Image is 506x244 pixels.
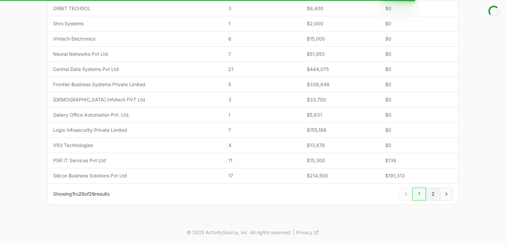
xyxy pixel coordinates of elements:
span: 7 [228,51,296,57]
span: Logix Infosecurity Private Limited [53,127,217,133]
span: $191,313 [385,172,453,179]
span: 6 [228,35,296,42]
span: 21 [228,66,296,73]
span: $0 [385,81,453,88]
span: $51,953 [307,51,374,57]
span: Vintech Electronics [53,35,217,42]
span: Shro Systems [53,20,217,27]
span: 20 [78,191,85,197]
span: $2,000 [307,20,374,27]
a: Privacy [296,229,319,236]
span: Frontier Business Systems Private Limited [53,81,217,88]
span: 3 [228,5,296,12]
span: | [293,229,295,236]
a: Next [440,188,453,200]
span: VR3 Technologies [53,142,217,149]
span: Central Data Systems Pvt Ltd [53,66,217,73]
span: 29 [89,191,95,197]
span: PSR IT Services Pvt Ltd [53,157,217,164]
span: $138 [385,157,453,164]
span: $444,075 [307,66,374,73]
span: 1 [228,112,296,118]
span: $8,400 [307,5,374,12]
span: Neural Networks Pvt Ltd [53,51,217,57]
span: $0 [385,127,453,133]
span: $0 [385,5,453,12]
span: 4 [228,142,296,149]
span: Galaxy Office Automation Pvt. Ltd. [53,112,217,118]
span: $0 [385,142,453,149]
span: $0 [385,66,453,73]
p: © 2025 ActivitySource, inc. All rights reserved. [187,229,292,236]
span: $0 [385,112,453,118]
a: 1 [412,188,426,200]
p: Showing to of results [53,191,110,197]
span: $15,000 [307,35,374,42]
span: $155,189 [307,127,374,133]
span: $338,848 [307,81,374,88]
span: $0 [385,20,453,27]
span: $0 [385,35,453,42]
span: $5,831 [307,112,374,118]
a: 2 [426,188,440,200]
span: 5 [228,81,296,88]
span: 1 [72,191,74,197]
span: $0 [385,51,453,57]
span: [DEMOGRAPHIC_DATA] Infotech PVT Ltd [53,96,217,103]
span: 7 [228,127,296,133]
span: ORBIT TECHSOL [53,5,217,12]
span: $214,500 [307,172,374,179]
span: $33,700 [307,96,374,103]
span: 1 [228,20,296,27]
span: $0 [385,96,453,103]
span: 11 [228,157,296,164]
span: Silicon Business Solutions Pvt Ltd [53,172,217,179]
span: 3 [228,96,296,103]
span: 17 [228,172,296,179]
span: $13,676 [307,142,374,149]
span: $15,300 [307,157,374,164]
